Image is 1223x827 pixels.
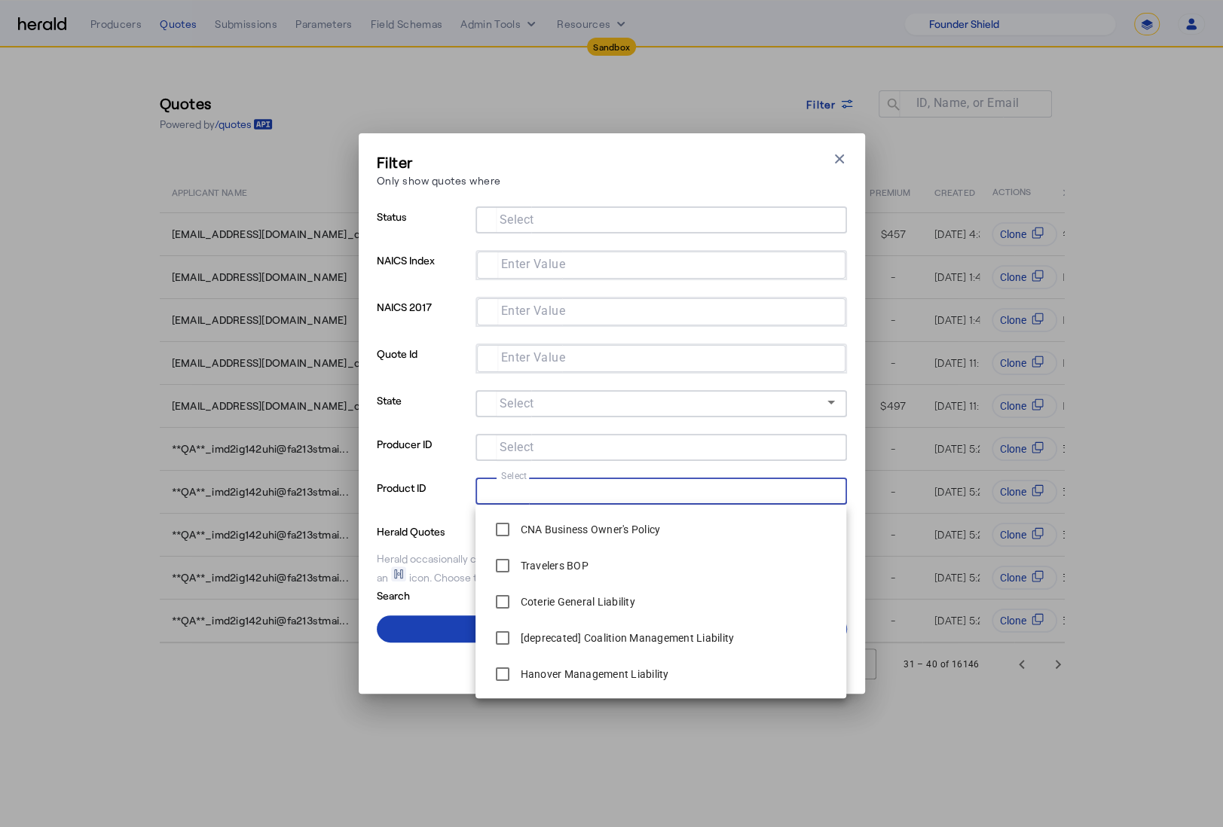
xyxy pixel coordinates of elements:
p: Product ID [377,478,469,521]
mat-label: Select [500,212,534,227]
mat-label: Select [500,396,534,410]
button: Clear All Filters [377,648,847,676]
div: Herald occasionally creates quotes on your behalf for testing purposes, which will be shown with ... [377,551,847,585]
mat-chip-grid: Selection [488,481,835,499]
mat-chip-grid: Selection [488,437,835,455]
label: CNA Business Owner's Policy [518,522,661,537]
mat-chip-grid: Selection [489,348,833,366]
p: State [377,390,469,434]
p: NAICS Index [377,250,469,297]
mat-label: Enter Value [501,350,566,365]
p: NAICS 2017 [377,297,469,343]
h3: Filter [377,151,501,172]
p: Only show quotes where [377,172,501,188]
mat-chip-grid: Selection [488,209,835,227]
label: Hanover Management Liability [518,667,669,682]
p: Producer ID [377,434,469,478]
label: Coterie General Liability [518,594,635,609]
mat-label: Enter Value [501,257,566,271]
p: Status [377,206,469,250]
mat-label: Select [500,440,534,454]
label: Travelers BOP [518,558,589,573]
p: Search [377,585,494,603]
label: [deprecated] Coalition Management Liability [518,630,735,645]
mat-label: Select [501,470,527,481]
mat-chip-grid: Selection [489,301,833,319]
p: Herald Quotes [377,521,494,539]
mat-chip-grid: Selection [489,255,833,273]
mat-label: Enter Value [501,304,566,318]
button: Apply Filters [377,615,847,642]
p: Quote Id [377,343,469,390]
